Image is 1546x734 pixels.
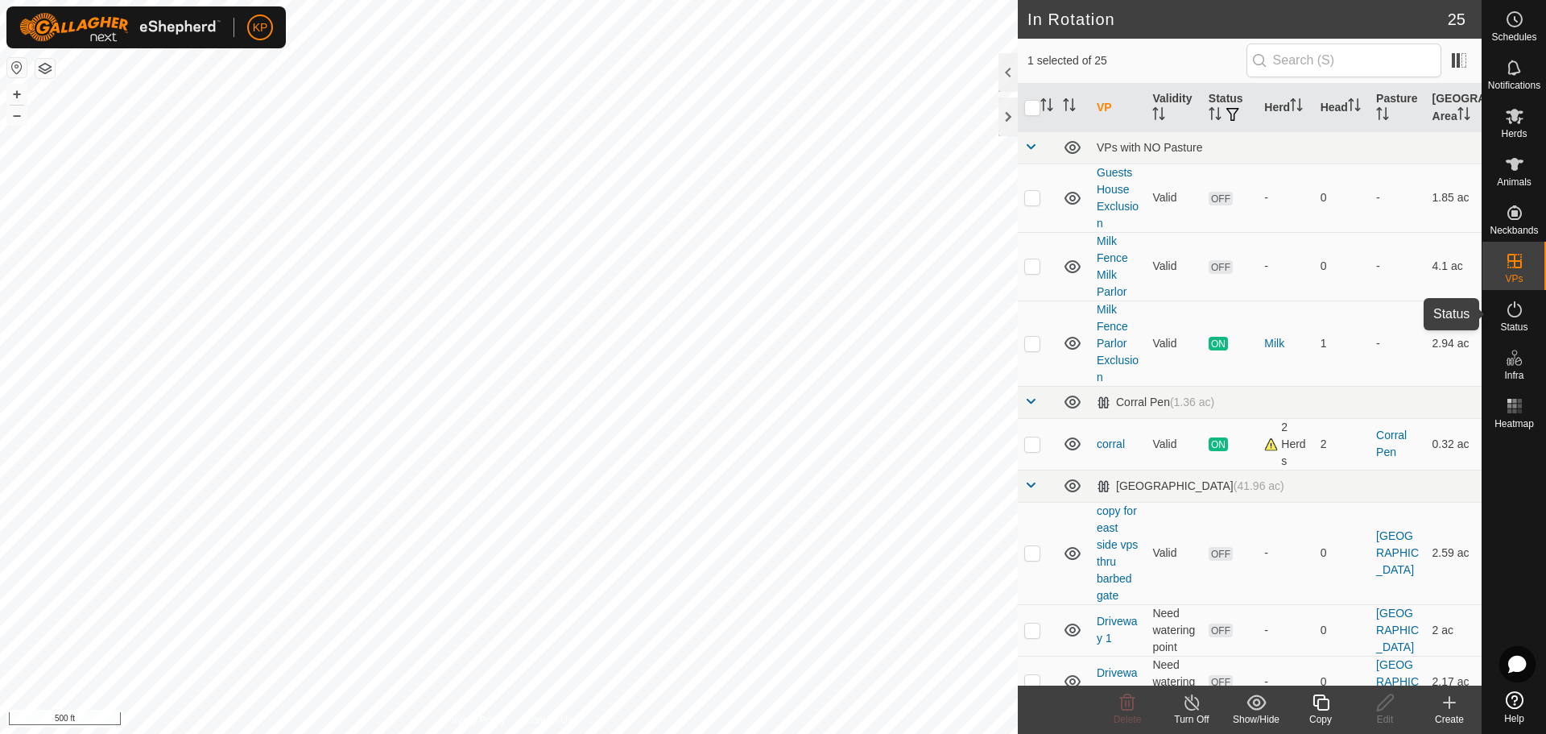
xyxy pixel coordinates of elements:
td: Valid [1146,164,1201,232]
a: Milk Fence Milk Parlor [1097,234,1128,298]
span: OFF [1209,624,1233,637]
div: Edit [1353,712,1417,727]
td: - [1370,164,1425,232]
td: 2 ac [1426,604,1482,656]
span: Heatmap [1494,419,1534,429]
input: Search (S) [1246,44,1441,77]
td: 1.85 ac [1426,164,1482,232]
div: - [1264,622,1307,639]
td: 1 [1314,301,1370,386]
button: – [7,106,27,125]
p-sorticon: Activate to sort [1348,101,1361,114]
div: Copy [1288,712,1353,727]
button: Reset Map [7,58,27,77]
span: 1 selected of 25 [1027,52,1246,69]
span: Schedules [1491,32,1536,42]
span: VPs [1505,274,1523,284]
a: corral [1097,437,1125,450]
td: Valid [1146,502,1201,604]
div: Turn Off [1159,712,1224,727]
span: OFF [1209,192,1233,205]
span: (1.36 ac) [1170,396,1214,408]
span: Neckbands [1490,226,1538,235]
div: Show/Hide [1224,712,1288,727]
div: - [1264,545,1307,562]
a: Guests House Exclusion [1097,166,1139,230]
a: Corral Pen [1376,429,1407,458]
td: Valid [1146,418,1201,470]
td: 0 [1314,656,1370,707]
th: Validity [1146,84,1201,132]
th: VP [1090,84,1146,132]
td: Need watering point [1146,604,1201,656]
a: [GEOGRAPHIC_DATA] [1376,658,1419,705]
td: 0 [1314,164,1370,232]
button: Map Layers [35,59,55,78]
td: Valid [1146,232,1201,301]
div: - [1264,258,1307,275]
span: Herds [1501,129,1527,139]
p-sorticon: Activate to sort [1040,101,1053,114]
td: - [1370,301,1425,386]
span: Delete [1114,714,1142,725]
p-sorticon: Activate to sort [1209,110,1222,122]
span: 25 [1448,7,1465,31]
span: Status [1500,322,1527,332]
a: [GEOGRAPHIC_DATA] [1376,607,1419,653]
span: (41.96 ac) [1234,479,1284,492]
td: 2 [1314,418,1370,470]
a: [GEOGRAPHIC_DATA] [1376,529,1419,576]
a: Milk Fence Parlor Exclusion [1097,303,1139,384]
div: - [1264,189,1307,206]
h2: In Rotation [1027,10,1448,29]
th: Pasture [1370,84,1425,132]
td: 2.94 ac [1426,301,1482,386]
p-sorticon: Activate to sort [1290,101,1303,114]
td: 2.59 ac [1426,502,1482,604]
div: [GEOGRAPHIC_DATA] [1097,479,1284,493]
a: Help [1482,685,1546,730]
td: Need watering point [1146,656,1201,707]
span: OFF [1209,260,1233,274]
button: + [7,85,27,104]
span: KP [253,19,268,36]
td: 0 [1314,604,1370,656]
a: Driveway 1 [1097,615,1138,645]
span: OFF [1209,675,1233,689]
th: [GEOGRAPHIC_DATA] Area [1426,84,1482,132]
th: Herd [1258,84,1313,132]
span: OFF [1209,547,1233,561]
p-sorticon: Activate to sort [1063,101,1076,114]
a: Driveway 2 [1097,666,1138,696]
a: Contact Us [525,713,573,728]
span: ON [1209,337,1228,350]
span: Notifications [1488,81,1540,90]
div: Milk [1264,335,1307,352]
a: Privacy Policy [445,713,506,728]
td: - [1370,232,1425,301]
img: Gallagher Logo [19,13,221,42]
th: Head [1314,84,1370,132]
span: Infra [1504,371,1523,380]
span: Animals [1497,177,1532,187]
div: Create [1417,712,1482,727]
span: ON [1209,437,1228,451]
th: Status [1202,84,1258,132]
a: copy for east side vps thru barbed gate [1097,504,1138,602]
p-sorticon: Activate to sort [1376,110,1389,122]
td: 0 [1314,232,1370,301]
div: Corral Pen [1097,396,1214,409]
div: 2 Herds [1264,419,1307,470]
td: 0.32 ac [1426,418,1482,470]
span: Help [1504,714,1524,724]
div: - [1264,674,1307,690]
td: 2.17 ac [1426,656,1482,707]
td: 4.1 ac [1426,232,1482,301]
p-sorticon: Activate to sort [1457,110,1470,122]
div: VPs with NO Pasture [1097,141,1475,154]
p-sorticon: Activate to sort [1152,110,1165,122]
td: 0 [1314,502,1370,604]
td: Valid [1146,301,1201,386]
